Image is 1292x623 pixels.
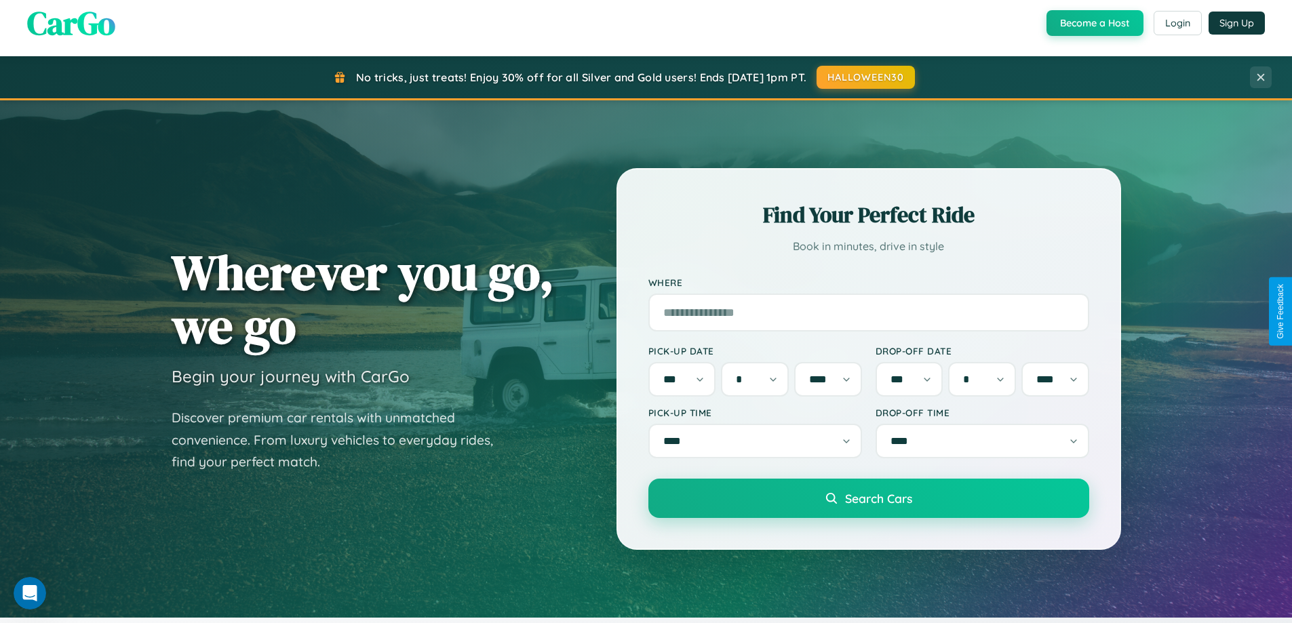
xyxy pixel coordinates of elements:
p: Discover premium car rentals with unmatched convenience. From luxury vehicles to everyday rides, ... [172,407,511,473]
iframe: Intercom live chat [14,577,46,609]
h2: Find Your Perfect Ride [648,200,1089,230]
h1: Wherever you go, we go [172,245,554,353]
button: Become a Host [1046,10,1143,36]
div: Give Feedback [1276,284,1285,339]
span: Search Cars [845,491,912,506]
button: HALLOWEEN30 [817,66,915,89]
label: Drop-off Time [876,407,1089,418]
label: Pick-up Time [648,407,862,418]
span: CarGo [27,1,115,45]
span: No tricks, just treats! Enjoy 30% off for all Silver and Gold users! Ends [DATE] 1pm PT. [356,71,806,84]
h3: Begin your journey with CarGo [172,366,410,386]
p: Book in minutes, drive in style [648,237,1089,256]
button: Search Cars [648,479,1089,518]
button: Login [1154,11,1202,35]
label: Where [648,277,1089,288]
label: Drop-off Date [876,345,1089,357]
button: Sign Up [1209,12,1265,35]
label: Pick-up Date [648,345,862,357]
